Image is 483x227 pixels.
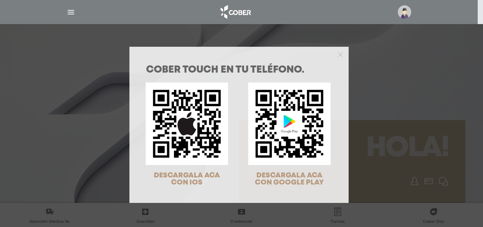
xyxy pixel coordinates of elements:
button: Close [338,51,343,57]
span: DESCARGALA ACA CON IOS [154,172,220,186]
img: qr-code [248,83,331,165]
img: qr-code [146,83,228,165]
h1: COBER TOUCH en tu teléfono. [146,65,332,75]
span: DESCARGALA ACA CON GOOGLE PLAY [255,172,324,186]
